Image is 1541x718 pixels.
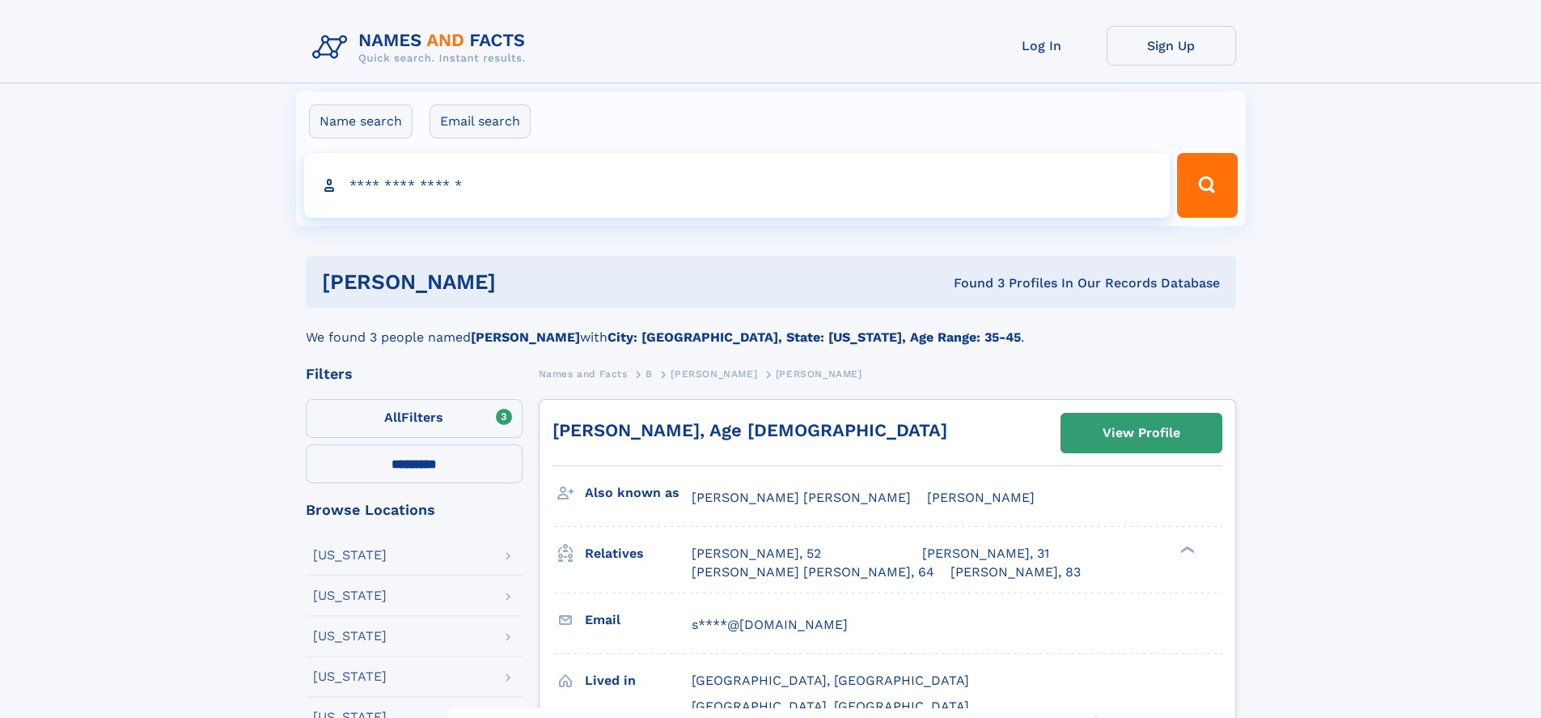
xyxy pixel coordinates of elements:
[671,363,757,384] a: [PERSON_NAME]
[539,363,628,384] a: Names and Facts
[1177,153,1237,218] button: Search Button
[306,26,539,70] img: Logo Names and Facts
[585,606,692,634] h3: Email
[304,153,1171,218] input: search input
[306,399,523,438] label: Filters
[313,589,387,602] div: [US_STATE]
[322,272,725,292] h1: [PERSON_NAME]
[313,670,387,683] div: [US_STATE]
[1061,414,1221,452] a: View Profile
[927,490,1035,505] span: [PERSON_NAME]
[306,503,523,517] div: Browse Locations
[725,274,1220,292] div: Found 3 Profiles In Our Records Database
[471,329,580,345] b: [PERSON_NAME]
[776,368,862,380] span: [PERSON_NAME]
[585,540,692,567] h3: Relatives
[585,667,692,695] h3: Lived in
[384,410,401,425] span: All
[608,329,1021,345] b: City: [GEOGRAPHIC_DATA], State: [US_STATE], Age Range: 35-45
[646,363,653,384] a: B
[692,490,911,505] span: [PERSON_NAME] [PERSON_NAME]
[692,673,969,688] span: [GEOGRAPHIC_DATA], [GEOGRAPHIC_DATA]
[950,563,1081,581] a: [PERSON_NAME], 83
[1107,26,1236,66] a: Sign Up
[306,308,1236,347] div: We found 3 people named with .
[585,479,692,507] h3: Also known as
[430,104,531,138] label: Email search
[313,549,387,562] div: [US_STATE]
[692,563,934,581] a: [PERSON_NAME] [PERSON_NAME], 64
[692,699,969,714] span: [GEOGRAPHIC_DATA], [GEOGRAPHIC_DATA]
[671,368,757,380] span: [PERSON_NAME]
[646,368,653,380] span: B
[1103,414,1180,452] div: View Profile
[1176,545,1196,555] div: ❯
[552,420,947,440] a: [PERSON_NAME], Age [DEMOGRAPHIC_DATA]
[309,104,413,138] label: Name search
[692,545,821,563] a: [PERSON_NAME], 52
[977,26,1107,66] a: Log In
[313,630,387,643] div: [US_STATE]
[306,367,523,381] div: Filters
[922,545,1049,563] a: [PERSON_NAME], 31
